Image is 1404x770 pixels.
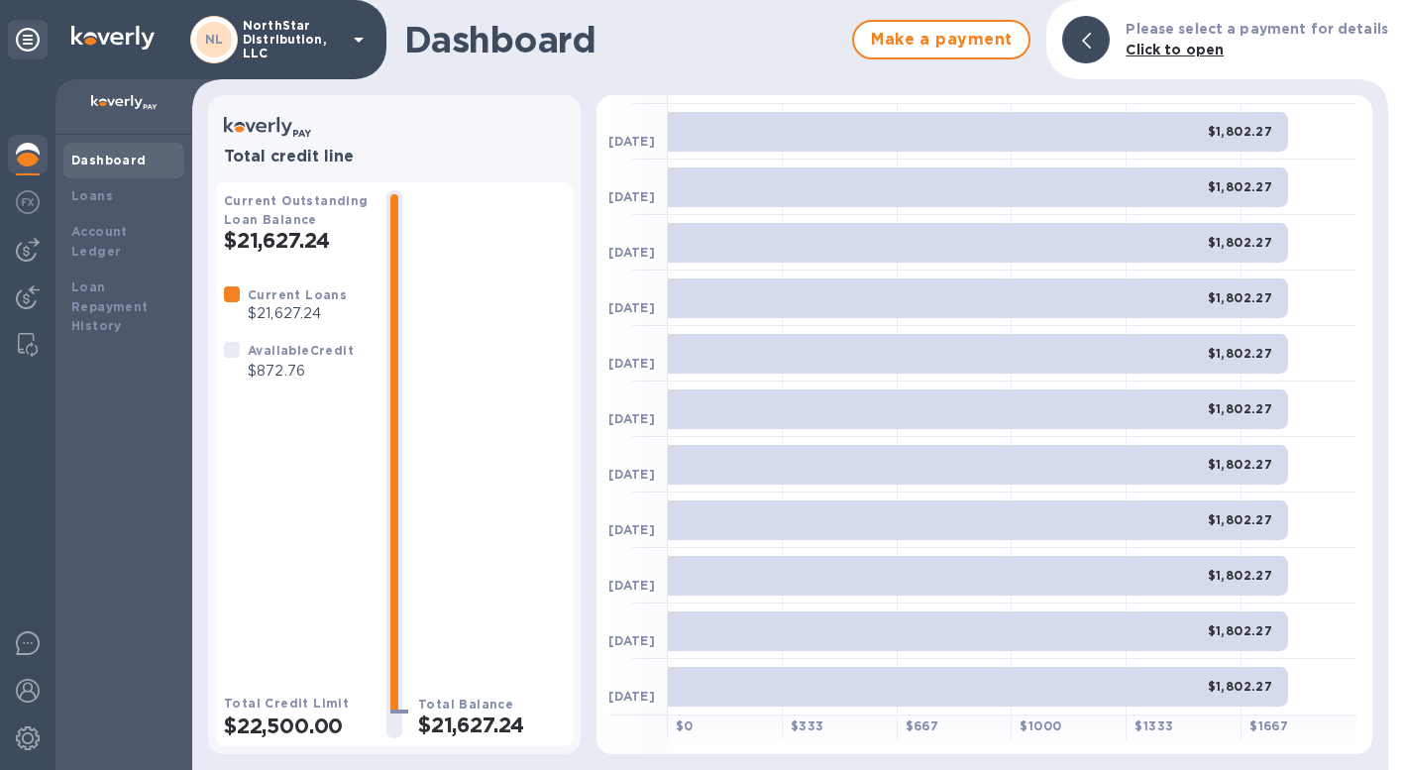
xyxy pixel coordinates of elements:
b: NL [205,32,224,47]
p: NorthStar Distribution, LLC [243,19,342,60]
b: [DATE] [608,245,655,260]
p: $872.76 [248,361,354,382]
b: [DATE] [608,356,655,371]
b: [DATE] [608,633,655,648]
b: Account Ledger [71,224,128,259]
b: $1,802.27 [1208,346,1273,361]
b: $ 1667 [1249,718,1288,733]
b: [DATE] [608,411,655,426]
b: Please select a payment for details [1126,21,1388,37]
b: $ 333 [791,718,824,733]
b: [DATE] [608,467,655,482]
span: Make a payment [870,28,1013,52]
b: $1,802.27 [1208,124,1273,139]
b: $1,802.27 [1208,679,1273,694]
b: $1,802.27 [1208,512,1273,527]
b: $1,802.27 [1208,401,1273,416]
b: Total Credit Limit [224,696,349,711]
img: Foreign exchange [16,190,40,214]
h2: $22,500.00 [224,714,371,738]
b: $1,802.27 [1208,235,1273,250]
b: Loans [71,188,113,203]
b: $1,802.27 [1208,290,1273,305]
b: Loan Repayment History [71,279,149,334]
b: $ 0 [676,718,694,733]
b: [DATE] [608,189,655,204]
b: $ 1333 [1134,718,1173,733]
b: $1,802.27 [1208,568,1273,583]
b: $1,802.27 [1208,179,1273,194]
img: Logo [71,26,155,50]
b: Current Loans [248,287,347,302]
h2: $21,627.24 [418,713,565,737]
b: $1,802.27 [1208,457,1273,472]
b: Current Outstanding Loan Balance [224,193,369,227]
b: $1,802.27 [1208,623,1273,638]
b: [DATE] [608,522,655,537]
b: Click to open [1126,42,1224,57]
b: Total Balance [418,697,513,712]
b: [DATE] [608,134,655,149]
b: [DATE] [608,689,655,704]
h2: $21,627.24 [224,228,371,253]
div: Unpin categories [8,20,48,59]
h1: Dashboard [404,19,842,60]
b: Available Credit [248,343,354,358]
b: Dashboard [71,153,147,167]
b: $ 667 [906,718,939,733]
b: [DATE] [608,300,655,315]
b: [DATE] [608,578,655,593]
h3: Total credit line [224,148,565,166]
b: $ 1000 [1020,718,1061,733]
p: $21,627.24 [248,303,347,324]
button: Make a payment [852,20,1030,59]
